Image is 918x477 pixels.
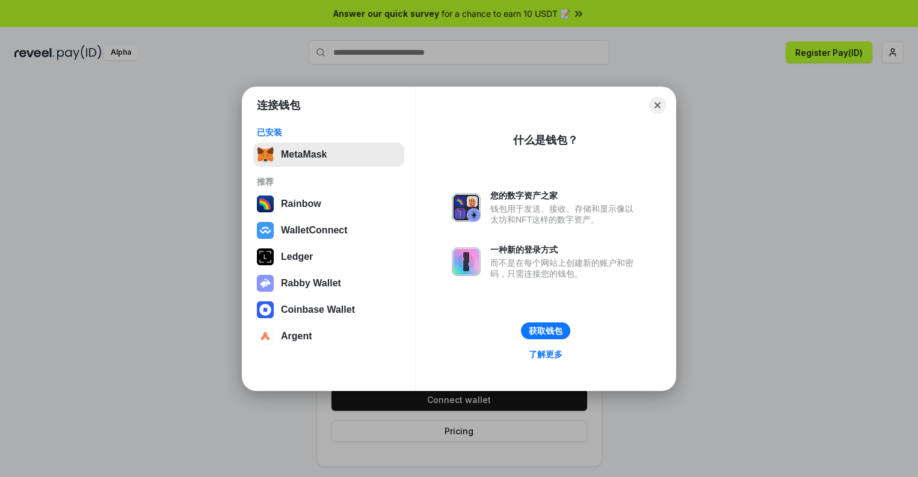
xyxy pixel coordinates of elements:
button: Argent [253,324,404,348]
img: svg+xml,%3Csvg%20xmlns%3D%22http%3A%2F%2Fwww.w3.org%2F2000%2Fsvg%22%20fill%3D%22none%22%20viewBox... [452,193,481,222]
div: 已安装 [257,127,401,138]
img: svg+xml,%3Csvg%20width%3D%2228%22%20height%3D%2228%22%20viewBox%3D%220%200%2028%2028%22%20fill%3D... [257,328,274,345]
div: 一种新的登录方式 [490,244,639,255]
div: 钱包用于发送、接收、存储和显示像以太坊和NFT这样的数字资产。 [490,203,639,225]
div: Rainbow [281,198,321,209]
button: MetaMask [253,143,404,167]
button: Ledger [253,245,404,269]
div: WalletConnect [281,225,348,236]
h1: 连接钱包 [257,98,300,112]
img: svg+xml,%3Csvg%20xmlns%3D%22http%3A%2F%2Fwww.w3.org%2F2000%2Fsvg%22%20width%3D%2228%22%20height%3... [257,248,274,265]
button: Coinbase Wallet [253,298,404,322]
div: 了解更多 [529,349,562,360]
div: Argent [281,331,312,342]
div: MetaMask [281,149,327,160]
button: WalletConnect [253,218,404,242]
div: Coinbase Wallet [281,304,355,315]
div: Ledger [281,251,313,262]
div: 而不是在每个网站上创建新的账户和密码，只需连接您的钱包。 [490,257,639,279]
div: 获取钱包 [529,325,562,336]
button: Rabby Wallet [253,271,404,295]
div: 什么是钱包？ [513,133,578,147]
a: 了解更多 [522,346,570,362]
img: svg+xml,%3Csvg%20width%3D%22120%22%20height%3D%22120%22%20viewBox%3D%220%200%20120%20120%22%20fil... [257,195,274,212]
img: svg+xml,%3Csvg%20xmlns%3D%22http%3A%2F%2Fwww.w3.org%2F2000%2Fsvg%22%20fill%3D%22none%22%20viewBox... [257,275,274,292]
img: svg+xml,%3Csvg%20width%3D%2228%22%20height%3D%2228%22%20viewBox%3D%220%200%2028%2028%22%20fill%3D... [257,301,274,318]
button: Rainbow [253,192,404,216]
button: Close [649,97,666,114]
img: svg+xml,%3Csvg%20xmlns%3D%22http%3A%2F%2Fwww.w3.org%2F2000%2Fsvg%22%20fill%3D%22none%22%20viewBox... [452,247,481,276]
img: svg+xml,%3Csvg%20width%3D%2228%22%20height%3D%2228%22%20viewBox%3D%220%200%2028%2028%22%20fill%3D... [257,222,274,239]
div: Rabby Wallet [281,278,341,289]
button: 获取钱包 [521,322,570,339]
img: svg+xml,%3Csvg%20fill%3D%22none%22%20height%3D%2233%22%20viewBox%3D%220%200%2035%2033%22%20width%... [257,146,274,163]
div: 推荐 [257,176,401,187]
div: 您的数字资产之家 [490,190,639,201]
